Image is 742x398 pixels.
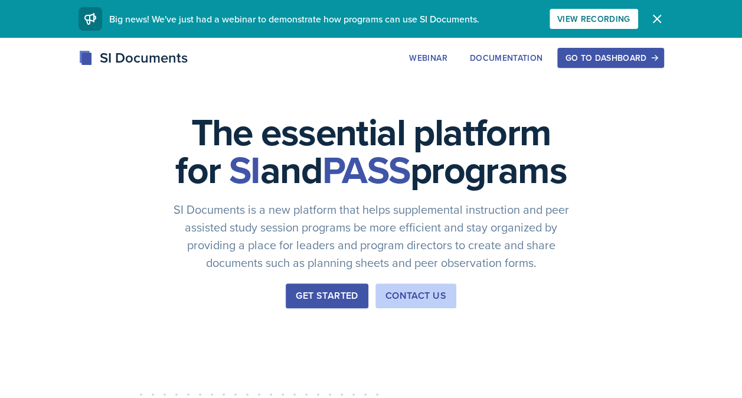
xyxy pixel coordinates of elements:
[557,14,630,24] div: View Recording
[470,53,543,63] div: Documentation
[557,48,663,68] button: Go to Dashboard
[385,289,446,303] div: Contact Us
[375,283,456,308] button: Contact Us
[401,48,455,68] button: Webinar
[409,53,447,63] div: Webinar
[550,9,638,29] button: View Recording
[296,289,358,303] div: Get Started
[79,47,188,68] div: SI Documents
[565,53,656,63] div: Go to Dashboard
[109,12,479,25] span: Big news! We've just had a webinar to demonstrate how programs can use SI Documents.
[286,283,368,308] button: Get Started
[462,48,551,68] button: Documentation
